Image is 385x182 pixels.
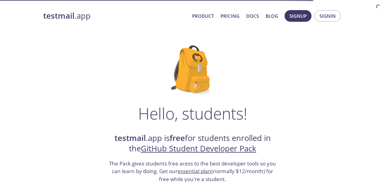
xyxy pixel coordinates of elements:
button: Signin [315,10,341,22]
strong: testmail [43,10,74,21]
a: essential plan [178,168,211,175]
img: github-student-backpack.png [171,45,214,94]
a: GitHub Student Developer Pack [141,143,256,154]
a: Pricing [221,12,240,20]
span: Signin [319,12,336,20]
a: Docs [246,12,259,20]
span: Signup [289,12,307,20]
strong: testmail [115,133,146,143]
strong: free [170,133,185,143]
button: Signup [285,10,311,22]
a: Product [192,12,214,20]
h2: .app is for students enrolled in the [108,133,277,154]
a: Blog [266,12,278,20]
h1: Hello, students! [138,104,247,123]
a: testmail.app [43,11,187,21]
